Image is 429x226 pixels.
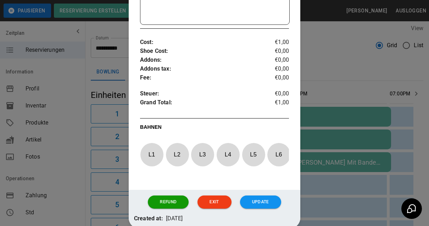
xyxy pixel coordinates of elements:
button: Update [240,195,281,209]
p: Created at: [134,214,163,223]
p: L 1 [140,146,163,163]
p: Fee : [140,73,264,82]
p: BAHNEN [140,123,289,133]
p: €1,00 [264,98,289,109]
p: €0,00 [264,47,289,56]
p: Shoe Cost : [140,47,264,56]
p: €0,00 [264,89,289,98]
p: Grand Total : [140,98,264,109]
p: L 2 [166,146,189,163]
p: Addons : [140,56,264,65]
p: €0,00 [264,65,289,73]
p: €1,00 [264,38,289,47]
p: €0,00 [264,56,289,65]
button: Refund [148,195,189,209]
p: Steuer : [140,89,264,98]
p: L 4 [216,146,240,163]
p: [DATE] [166,214,183,223]
button: Exit [197,195,232,209]
p: L 3 [191,146,214,163]
p: L 5 [242,146,265,163]
p: Addons tax : [140,65,264,73]
p: Cost : [140,38,264,47]
p: €0,00 [264,73,289,82]
p: L 6 [267,146,290,163]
